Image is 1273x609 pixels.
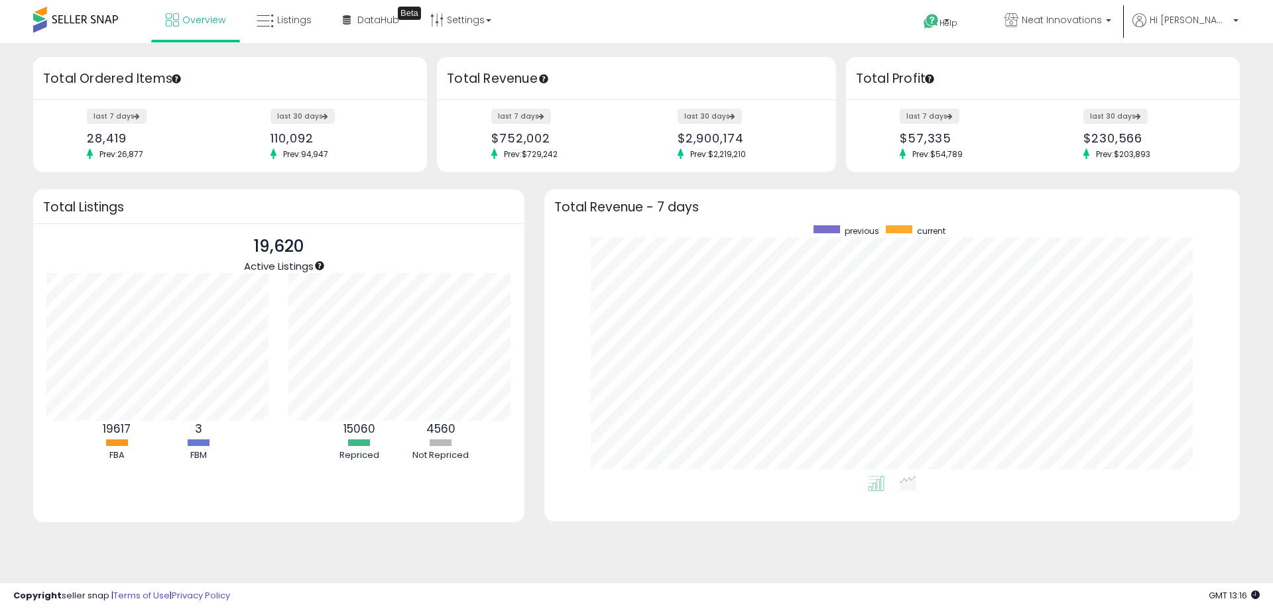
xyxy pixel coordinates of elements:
[1083,109,1148,124] label: last 30 days
[172,589,230,602] a: Privacy Policy
[170,73,182,85] div: Tooltip anchor
[1150,13,1229,27] span: Hi [PERSON_NAME]
[913,3,983,43] a: Help
[554,202,1230,212] h3: Total Revenue - 7 days
[343,421,375,437] b: 15060
[320,449,399,462] div: Repriced
[158,449,238,462] div: FBM
[497,148,564,160] span: Prev: $729,242
[678,131,813,145] div: $2,900,174
[277,13,312,27] span: Listings
[900,109,959,124] label: last 7 days
[244,234,314,259] p: 19,620
[13,590,230,602] div: seller snap | |
[87,109,147,124] label: last 7 days
[684,148,753,160] span: Prev: $2,219,210
[1209,589,1260,602] span: 2025-10-10 13:16 GMT
[447,70,826,88] h3: Total Revenue
[900,131,1033,145] div: $57,335
[43,202,515,212] h3: Total Listings
[917,225,945,237] span: current
[1083,131,1217,145] div: $230,566
[357,13,399,27] span: DataHub
[538,73,550,85] div: Tooltip anchor
[923,13,940,30] i: Get Help
[43,70,417,88] h3: Total Ordered Items
[924,73,936,85] div: Tooltip anchor
[77,449,156,462] div: FBA
[87,131,220,145] div: 28,419
[93,148,150,160] span: Prev: 26,877
[856,70,1230,88] h3: Total Profit
[1022,13,1102,27] span: Neat Innovations
[398,7,421,20] div: Tooltip anchor
[195,421,202,437] b: 3
[1089,148,1157,160] span: Prev: $203,893
[678,109,742,124] label: last 30 days
[103,421,131,437] b: 19617
[845,225,879,237] span: previous
[314,260,326,272] div: Tooltip anchor
[401,449,481,462] div: Not Repriced
[1132,13,1239,43] a: Hi [PERSON_NAME]
[271,131,404,145] div: 110,092
[906,148,969,160] span: Prev: $54,789
[182,13,225,27] span: Overview
[491,109,551,124] label: last 7 days
[426,421,455,437] b: 4560
[276,148,335,160] span: Prev: 94,947
[113,589,170,602] a: Terms of Use
[940,17,957,28] span: Help
[271,109,335,124] label: last 30 days
[491,131,627,145] div: $752,002
[244,259,314,273] span: Active Listings
[13,589,62,602] strong: Copyright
